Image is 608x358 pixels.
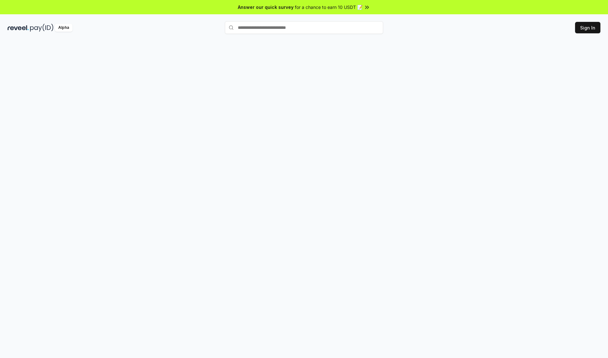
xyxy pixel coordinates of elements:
button: Sign In [575,22,600,33]
span: Answer our quick survey [238,4,294,10]
span: for a chance to earn 10 USDT 📝 [295,4,363,10]
img: reveel_dark [8,24,29,32]
img: pay_id [30,24,54,32]
div: Alpha [55,24,73,32]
